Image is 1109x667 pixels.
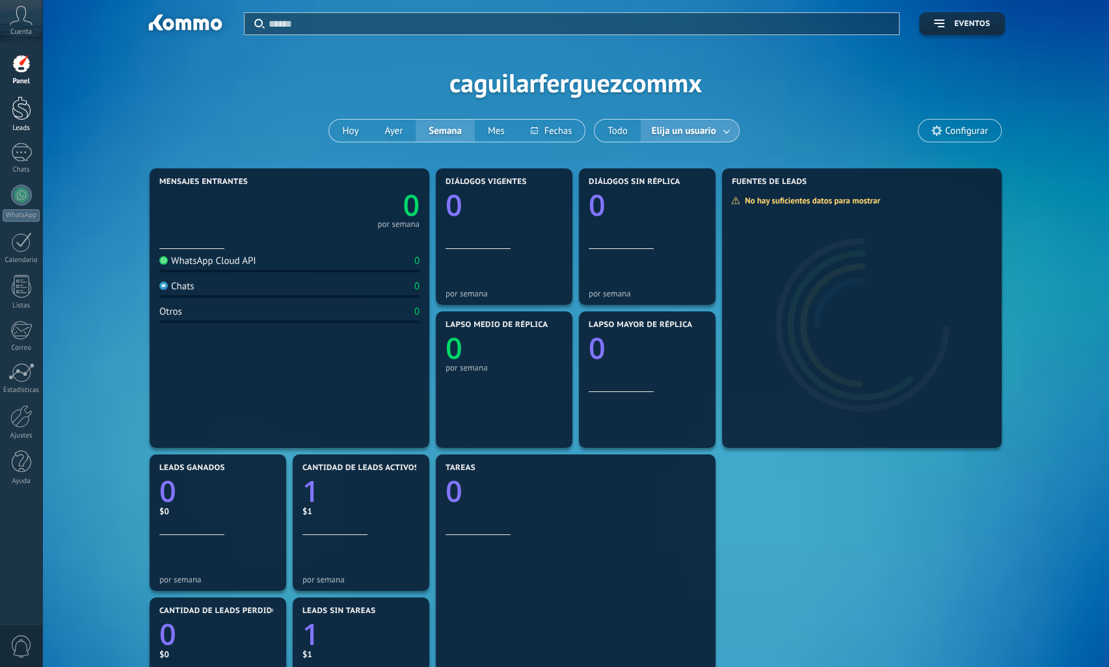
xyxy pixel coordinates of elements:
div: $1 [302,649,420,660]
button: Semana [416,120,475,142]
div: Chats [3,166,40,174]
button: Mes [475,120,518,142]
button: Elija un usuario [641,120,739,142]
text: 0 [159,471,176,511]
button: Ayer [371,120,416,142]
div: Otros [159,306,182,318]
div: Chats [159,280,194,293]
img: Chats [159,281,168,290]
div: 0 [414,255,420,267]
a: 0 [446,471,706,511]
div: Leads [3,124,40,133]
span: Cuenta [10,28,32,36]
a: 1 [302,614,420,654]
text: 0 [446,471,462,511]
button: Eventos [919,12,1005,35]
span: Leads ganados [159,464,225,473]
span: Cantidad de leads activos [302,464,419,473]
div: por semana [159,575,276,584]
div: WhatsApp Cloud API [159,255,256,267]
span: Configurar [945,125,988,137]
div: $0 [159,649,276,660]
text: 1 [302,614,319,654]
div: por semana [446,289,563,298]
text: 0 [446,185,462,225]
img: WhatsApp Cloud API [159,256,168,265]
span: Leads sin tareas [302,607,375,616]
div: por semana [377,221,420,228]
text: 0 [589,328,606,368]
span: Elija un usuario [649,122,719,140]
span: Diálogos sin réplica [589,177,680,187]
span: Tareas [446,464,475,473]
text: 0 [159,614,176,654]
div: Listas [3,302,40,310]
div: 0 [414,306,420,318]
text: 0 [403,185,420,225]
span: Fuentes de leads [732,177,807,187]
text: 0 [589,185,606,225]
button: Fechas [518,120,585,142]
span: Diálogos vigentes [446,177,527,187]
div: Ajustes [3,432,40,440]
div: por semana [589,289,706,298]
a: 0 [289,185,420,225]
div: por semana [302,575,420,584]
a: 0 [159,471,276,511]
span: Lapso medio de réplica [446,320,548,330]
button: Todo [595,120,641,142]
div: Calendario [3,256,40,265]
div: por semana [446,363,563,373]
div: Ayuda [3,477,40,486]
div: Panel [3,77,40,86]
div: 0 [414,280,420,293]
div: $0 [159,506,276,517]
button: Hoy [329,120,371,142]
a: 1 [302,471,420,511]
div: Estadísticas [3,386,40,395]
div: $1 [302,506,420,517]
div: WhatsApp [3,209,40,222]
div: Correo [3,344,40,352]
div: No hay suficientes datos para mostrar [731,195,889,206]
a: 0 [159,614,276,654]
span: Eventos [954,20,990,29]
span: Lapso mayor de réplica [589,320,692,330]
text: 1 [302,471,319,511]
span: Mensajes entrantes [159,177,248,187]
text: 0 [446,328,462,368]
span: Cantidad de leads perdidos [159,607,283,616]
